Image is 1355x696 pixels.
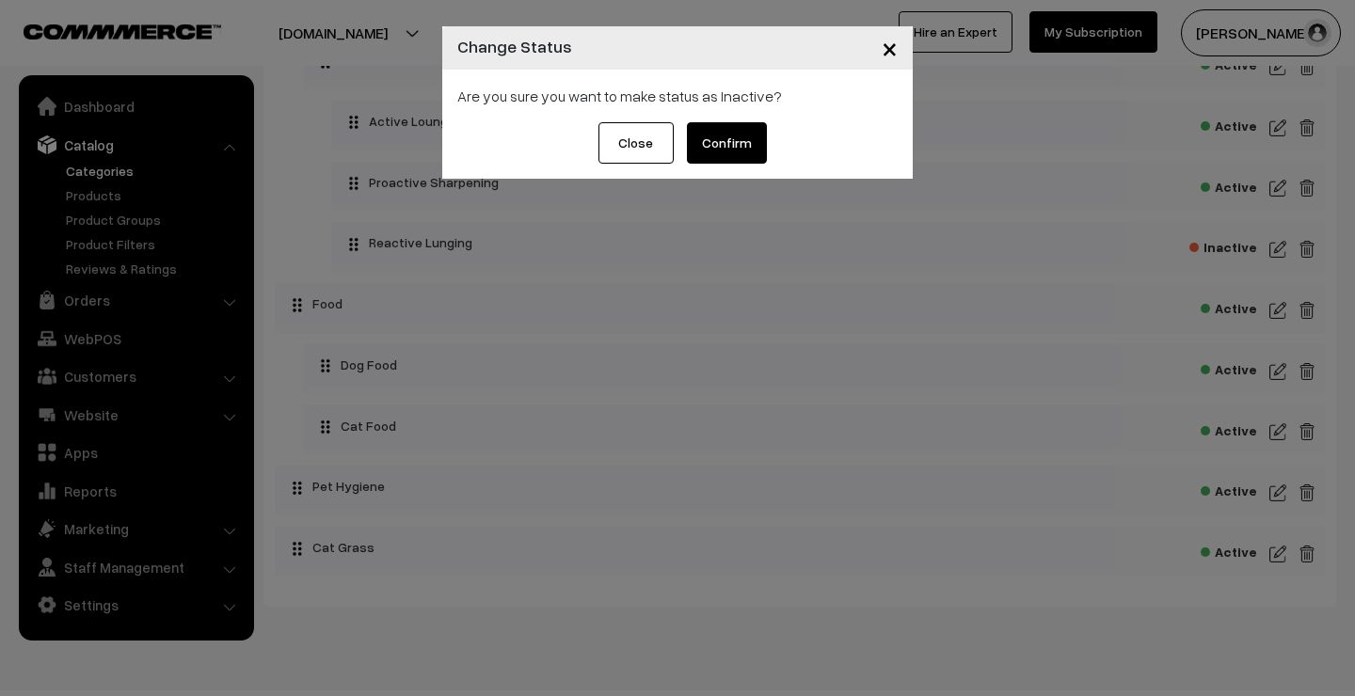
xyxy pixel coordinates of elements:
[882,30,898,65] span: ×
[457,34,572,59] h4: Change Status
[598,122,674,164] button: Close
[867,19,913,77] button: Close
[687,122,767,164] button: Confirm
[457,85,898,107] div: Are you sure you want to make status as Inactive?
